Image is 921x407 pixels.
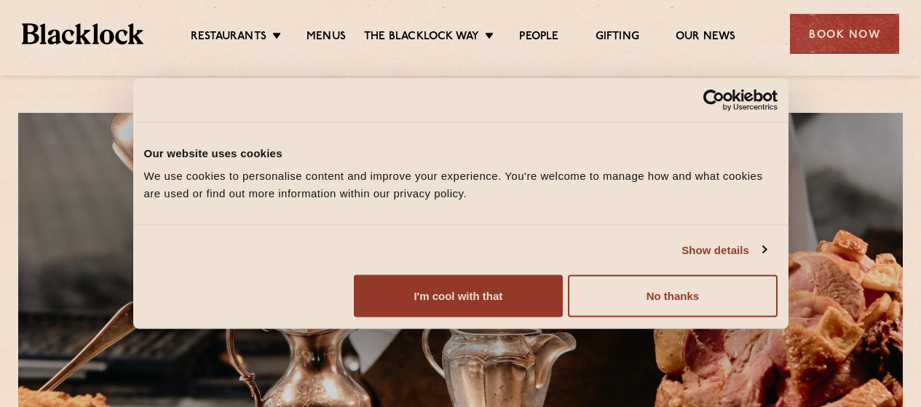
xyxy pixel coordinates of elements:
[364,30,479,46] a: The Blacklock Way
[596,30,639,46] a: Gifting
[650,89,778,111] a: Usercentrics Cookiebot - opens in a new window
[191,30,266,46] a: Restaurants
[676,30,736,46] a: Our News
[790,14,899,54] div: Book Now
[144,167,778,202] div: We use cookies to personalise content and improve your experience. You're welcome to manage how a...
[519,30,558,46] a: People
[354,275,563,317] button: I'm cool with that
[144,144,778,162] div: Our website uses cookies
[22,23,143,44] img: BL_Textured_Logo-footer-cropped.svg
[681,241,766,258] a: Show details
[568,275,777,317] button: No thanks
[307,30,346,46] a: Menus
